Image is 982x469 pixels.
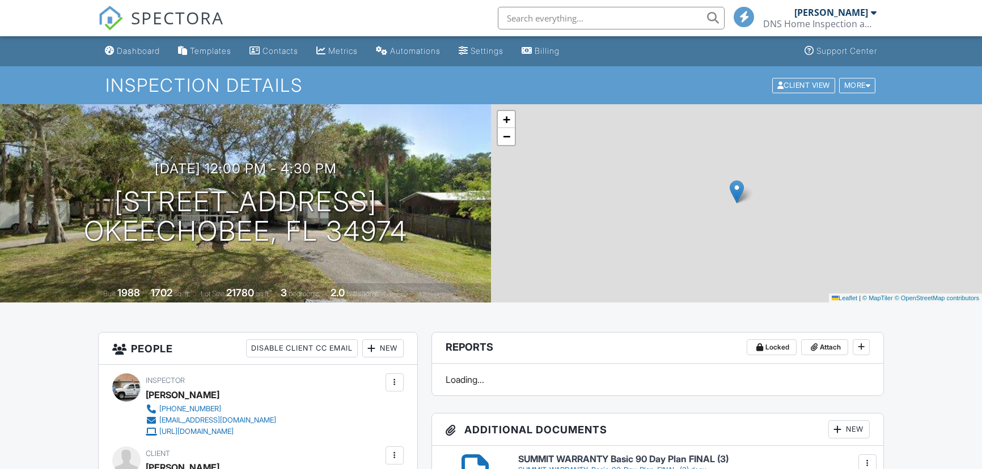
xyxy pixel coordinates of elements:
a: [EMAIL_ADDRESS][DOMAIN_NAME] [146,415,276,426]
span: | [859,295,861,301]
div: New [362,339,404,357]
div: DNS Home Inspection and Consulting [763,18,877,29]
a: Billing [517,41,564,62]
a: [URL][DOMAIN_NAME] [146,426,276,437]
div: New [828,420,870,438]
input: Search everything... [498,7,725,29]
h1: [STREET_ADDRESS] Okeechobee, FL 34974 [84,187,408,247]
a: Contacts [245,41,303,62]
div: 2.0 [331,287,345,299]
h3: People [99,332,417,365]
div: More [839,78,876,93]
div: Support Center [816,46,877,56]
a: Settings [454,41,508,62]
div: [PERSON_NAME] [794,7,868,18]
img: The Best Home Inspection Software - Spectora [98,6,123,31]
a: Templates [173,41,236,62]
div: [PHONE_NUMBER] [159,404,221,413]
div: 3 [281,287,287,299]
a: Support Center [800,41,882,62]
h3: [DATE] 12:00 pm - 4:30 pm [155,161,337,176]
a: Leaflet [832,295,857,301]
div: 1702 [151,287,172,299]
h1: Inspection Details [105,75,877,95]
a: Metrics [312,41,362,62]
a: [PHONE_NUMBER] [146,403,276,415]
a: © OpenStreetMap contributors [895,295,979,301]
div: Billing [535,46,560,56]
span: Inspector [146,376,185,385]
div: 1988 [117,287,140,299]
a: Zoom out [498,128,515,145]
div: Disable Client CC Email [246,339,358,357]
div: [EMAIL_ADDRESS][DOMAIN_NAME] [159,416,276,425]
div: Metrics [328,46,358,56]
a: Automations (Basic) [371,41,445,62]
span: − [503,129,510,143]
span: bedrooms [289,289,320,298]
a: Client View [771,80,838,89]
span: bathrooms [346,289,379,298]
div: Client View [772,78,835,93]
span: Lot Size [201,289,225,298]
div: [URL][DOMAIN_NAME] [159,427,234,436]
div: [PERSON_NAME] [146,386,219,403]
div: Templates [190,46,231,56]
div: Automations [390,46,441,56]
div: Settings [471,46,503,56]
div: Contacts [263,46,298,56]
span: SPECTORA [131,6,224,29]
span: sq. ft. [174,289,190,298]
a: SPECTORA [98,15,224,39]
span: Built [103,289,116,298]
img: Marker [730,180,744,203]
span: + [503,112,510,126]
h3: Additional Documents [432,413,883,446]
div: Dashboard [117,46,160,56]
div: 21780 [226,287,254,299]
a: © MapTiler [862,295,893,301]
a: Dashboard [100,41,164,62]
h6: SUMMIT WARRANTY Basic 90 Day Plan FINAL (3) [518,454,870,464]
span: Client [146,449,170,458]
span: sq.ft. [256,289,270,298]
a: Zoom in [498,111,515,128]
